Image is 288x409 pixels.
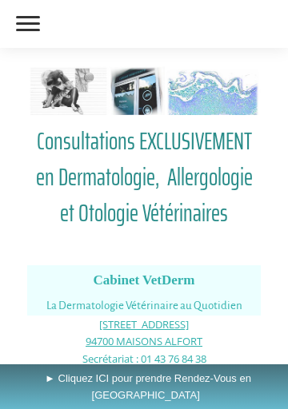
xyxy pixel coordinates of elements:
span: ► Cliquez ICI pour prendre Rendez-Vous en [GEOGRAPHIC_DATA] [45,372,251,401]
span: Cabinet VetDerm [93,272,194,288]
span: La Dermatologie Vétérinaire au Quotidien [46,300,242,312]
a: [STREET_ADDRESS] [99,316,189,332]
span: 94700 MAISONS ALFORT [86,334,202,348]
a: Consultations EXCLUSIVEMENT en Dermatologie, Allergologie et Otologie Vétérinaires [27,123,262,231]
a: 94700 MAISONS ALFORT [86,333,202,348]
span: Secrétariat : 01 43 76 84 38 [82,351,206,366]
span: [STREET_ADDRESS] [99,317,189,332]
